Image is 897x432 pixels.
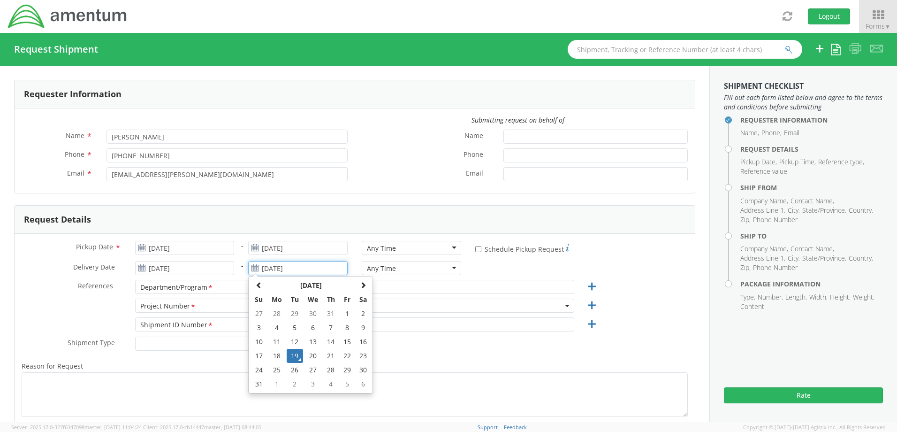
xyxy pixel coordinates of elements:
[67,169,84,177] span: Email
[339,335,355,349] td: 15
[267,377,287,391] td: 1
[140,301,196,311] div: Project Number
[339,349,355,363] td: 22
[849,254,873,263] li: Country
[753,263,798,272] li: Phone Number
[785,293,807,302] li: Length
[740,157,777,167] li: Pickup Date
[740,302,764,311] li: Content
[323,321,339,335] td: 7
[478,424,498,431] a: Support
[740,244,788,254] li: Company Name
[791,244,834,254] li: Contact Name
[323,335,339,349] td: 14
[251,335,267,349] td: 10
[287,349,303,363] td: 19
[740,232,883,239] h4: Ship To
[885,23,890,31] span: ▼
[251,363,267,377] td: 24
[66,131,84,140] span: Name
[740,196,788,206] li: Company Name
[475,246,481,252] input: Schedule Pickup Request
[143,424,261,431] span: Client: 2025.17.0-cb14447
[740,215,751,224] li: Zip
[355,349,371,363] td: 23
[779,157,816,167] li: Pickup Time
[808,8,850,24] button: Logout
[740,293,755,302] li: Type
[267,335,287,349] td: 11
[303,377,323,391] td: 3
[78,281,113,290] span: References
[740,206,785,215] li: Address Line 1
[22,362,83,370] span: Reason for Request
[303,293,323,307] th: We
[303,335,323,349] td: 13
[367,264,396,273] div: Any Time
[287,293,303,307] th: Tu
[287,321,303,335] td: 5
[753,215,798,224] li: Phone Number
[65,150,84,159] span: Phone
[323,377,339,391] td: 4
[740,184,883,191] h4: Ship From
[849,206,873,215] li: Country
[267,321,287,335] td: 4
[7,3,128,30] img: dyn-intl-logo-049831509241104b2a82.png
[724,82,883,91] h3: Shipment Checklist
[303,349,323,363] td: 20
[339,377,355,391] td: 5
[204,424,261,431] span: master, [DATE] 08:44:05
[724,93,883,112] span: Fill out each form listed below and agree to the terms and conditions before submitting
[287,377,303,391] td: 2
[743,424,886,431] span: Copyright © [DATE]-[DATE] Agistix Inc., All Rights Reserved
[267,307,287,321] td: 28
[256,282,262,288] span: Previous Month
[830,293,851,302] li: Height
[76,242,113,251] span: Pickup Date
[740,254,785,263] li: Address Line 1
[758,293,783,302] li: Number
[73,262,115,273] span: Delivery Date
[740,128,759,138] li: Name
[355,307,371,321] td: 2
[24,215,91,224] h3: Request Details
[853,293,874,302] li: Weight
[475,243,569,254] label: Schedule Pickup Request
[84,424,142,431] span: master, [DATE] 11:04:24
[466,169,483,179] span: Email
[287,335,303,349] td: 12
[818,157,864,167] li: Reference type
[251,307,267,321] td: 27
[791,196,834,206] li: Contact Name
[323,307,339,321] td: 31
[287,307,303,321] td: 29
[68,338,115,349] span: Shipment Type
[323,349,339,363] td: 21
[355,321,371,335] td: 9
[14,44,98,54] h4: Request Shipment
[24,90,122,99] h3: Requester Information
[339,293,355,307] th: Fr
[568,40,802,59] input: Shipment, Tracking or Reference Number (at least 4 chars)
[355,377,371,391] td: 6
[267,349,287,363] td: 18
[323,293,339,307] th: Th
[788,206,800,215] li: City
[339,363,355,377] td: 29
[471,116,564,124] i: Submitting request on behalf of
[464,150,483,161] span: Phone
[323,363,339,377] td: 28
[140,283,213,293] div: Department/Program
[267,278,355,293] th: Select Month
[740,167,787,176] li: Reference value
[339,307,355,321] td: 1
[724,387,883,403] button: Rate
[866,22,890,31] span: Forms
[740,116,883,123] h4: Requester Information
[788,254,800,263] li: City
[504,424,527,431] a: Feedback
[287,363,303,377] td: 26
[251,349,267,363] td: 17
[464,131,483,142] span: Name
